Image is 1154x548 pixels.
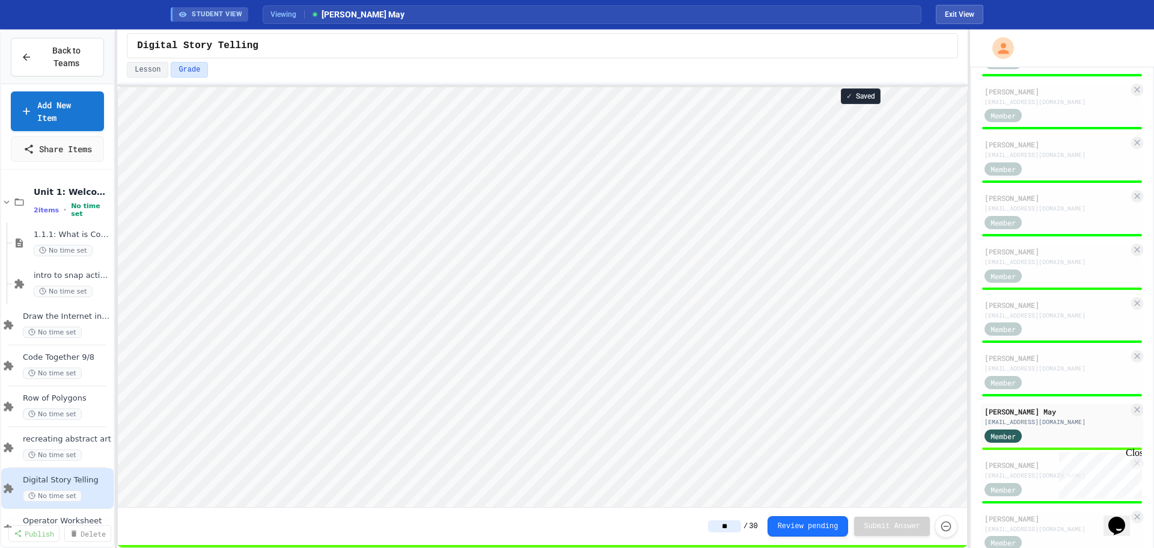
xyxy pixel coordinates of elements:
[270,9,305,20] span: Viewing
[856,91,875,101] span: Saved
[985,204,1129,213] div: [EMAIL_ADDRESS][DOMAIN_NAME]
[991,484,1016,495] span: Member
[985,353,1129,363] div: [PERSON_NAME]
[127,62,168,78] button: Lesson
[64,525,111,542] a: Delete
[985,364,1129,373] div: [EMAIL_ADDRESS][DOMAIN_NAME]
[864,522,920,531] span: Submit Answer
[985,471,1129,480] div: [EMAIL_ADDRESS][DOMAIN_NAME]
[11,91,104,131] a: Add New Item
[985,311,1129,320] div: [EMAIL_ADDRESS][DOMAIN_NAME]
[34,271,111,281] span: intro to snap activity
[980,34,1017,62] div: My Account
[171,62,208,78] button: Grade
[118,87,967,507] iframe: Snap! Programming Environment
[11,38,104,76] button: Back to Teams
[1054,448,1142,499] iframe: chat widget
[991,324,1016,334] span: Member
[743,522,748,531] span: /
[34,286,93,297] span: No time set
[985,257,1129,266] div: [EMAIL_ADDRESS][DOMAIN_NAME]
[137,38,258,53] span: Digital Story Telling
[8,525,60,542] a: Publish
[985,150,1129,159] div: [EMAIL_ADDRESS][DOMAIN_NAME]
[991,164,1016,174] span: Member
[311,8,405,21] span: [PERSON_NAME] May
[749,522,757,531] span: 30
[34,245,93,256] span: No time set
[985,97,1129,106] div: [EMAIL_ADDRESS][DOMAIN_NAME]
[854,517,930,536] button: Submit Answer
[23,327,82,338] span: No time set
[985,139,1129,150] div: [PERSON_NAME]
[23,449,82,461] span: No time set
[991,110,1016,121] span: Member
[34,186,111,197] span: Unit 1: Welcome to Computer Science + binary numbers + text compression + intellectual property
[23,312,111,322] span: Draw the Internet in SNAP!
[991,431,1016,442] span: Member
[39,45,94,70] span: Back to Teams
[991,537,1016,548] span: Member
[64,205,66,215] span: •
[23,368,82,379] span: No time set
[192,10,242,20] span: STUDENT VIEW
[1104,500,1142,536] iframe: chat widget
[23,434,111,445] span: recreating abstract art
[985,192,1129,203] div: [PERSON_NAME]
[991,271,1016,282] span: Member
[985,300,1129,310] div: [PERSON_NAME]
[936,5,983,24] button: Exit student view
[985,525,1129,534] div: [EMAIL_ADDRESS][DOMAIN_NAME]
[23,353,111,363] span: Code Together 9/8
[23,393,111,404] span: Row of Polygons
[991,217,1016,228] span: Member
[23,475,111,485] span: Digital Story Telling
[71,202,111,218] span: No time set
[985,417,1129,426] div: [EMAIL_ADDRESS][DOMAIN_NAME]
[11,136,104,162] a: Share Items
[985,86,1129,97] div: [PERSON_NAME]
[34,230,111,240] span: 1.1.1: What is Computer Science?
[985,513,1129,524] div: [PERSON_NAME]
[935,515,957,538] button: Force resubmission of student's answer (Admin only)
[768,516,849,537] button: Review pending
[846,91,852,101] span: ✓
[23,516,111,526] span: Operator Worksheet
[985,406,1129,417] div: [PERSON_NAME] May
[23,490,82,502] span: No time set
[5,5,83,76] div: Chat with us now!Close
[991,377,1016,388] span: Member
[985,460,1129,470] div: [PERSON_NAME]
[34,206,59,214] span: 2 items
[985,246,1129,257] div: [PERSON_NAME]
[23,408,82,420] span: No time set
